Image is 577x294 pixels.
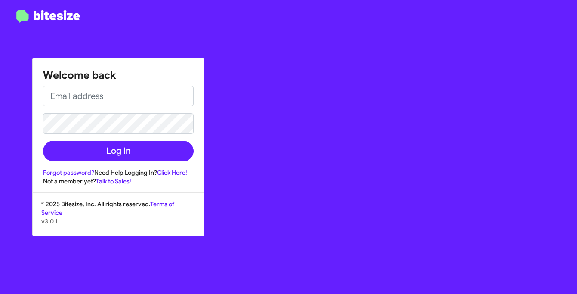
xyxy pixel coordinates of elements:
div: Need Help Logging In? [43,168,194,177]
a: Click Here! [157,169,187,176]
div: © 2025 Bitesize, Inc. All rights reserved. [33,200,204,236]
a: Talk to Sales! [96,177,131,185]
a: Forgot password? [43,169,94,176]
button: Log In [43,141,194,161]
div: Not a member yet? [43,177,194,186]
p: v3.0.1 [41,217,195,226]
input: Email address [43,86,194,106]
h1: Welcome back [43,68,194,82]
